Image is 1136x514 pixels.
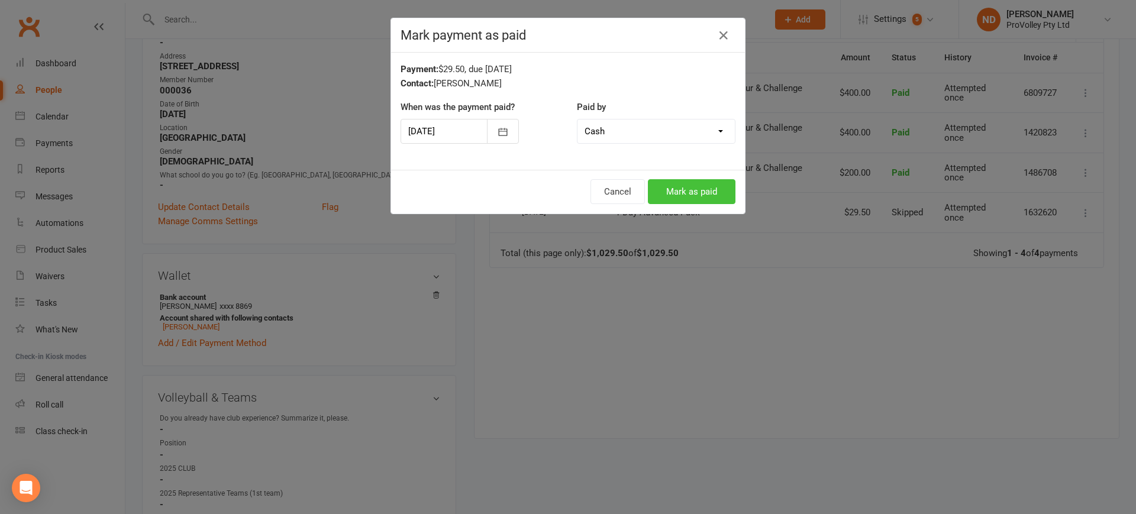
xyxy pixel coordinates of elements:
div: [PERSON_NAME] [401,76,735,90]
label: When was the payment paid? [401,100,515,114]
strong: Payment: [401,64,438,75]
strong: Contact: [401,78,434,89]
div: $29.50, due [DATE] [401,62,735,76]
button: Close [714,26,733,45]
label: Paid by [577,100,606,114]
h4: Mark payment as paid [401,28,735,43]
div: Open Intercom Messenger [12,474,40,502]
button: Mark as paid [648,179,735,204]
button: Cancel [590,179,645,204]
